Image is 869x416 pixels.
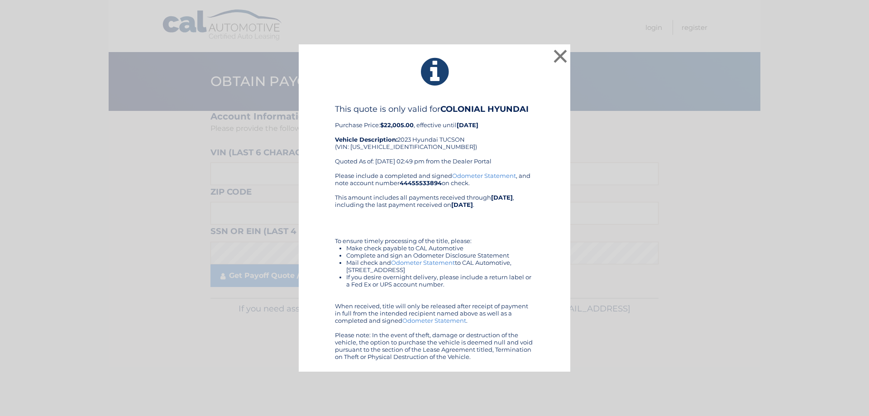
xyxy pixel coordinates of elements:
[335,172,534,360] div: Please include a completed and signed , and note account number on check. This amount includes al...
[457,121,478,129] b: [DATE]
[346,244,534,252] li: Make check payable to CAL Automotive
[452,172,516,179] a: Odometer Statement
[402,317,466,324] a: Odometer Statement
[335,104,534,114] h4: This quote is only valid for
[440,104,529,114] b: COLONIAL HYUNDAI
[391,259,455,266] a: Odometer Statement
[491,194,513,201] b: [DATE]
[346,259,534,273] li: Mail check and to CAL Automotive, [STREET_ADDRESS]
[451,201,473,208] b: [DATE]
[335,136,397,143] strong: Vehicle Description:
[346,252,534,259] li: Complete and sign an Odometer Disclosure Statement
[551,47,569,65] button: ×
[335,104,534,172] div: Purchase Price: , effective until 2023 Hyundai TUCSON (VIN: [US_VEHICLE_IDENTIFICATION_NUMBER]) Q...
[400,179,442,186] b: 44455533894
[380,121,414,129] b: $22,005.00
[346,273,534,288] li: If you desire overnight delivery, please include a return label or a Fed Ex or UPS account number.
